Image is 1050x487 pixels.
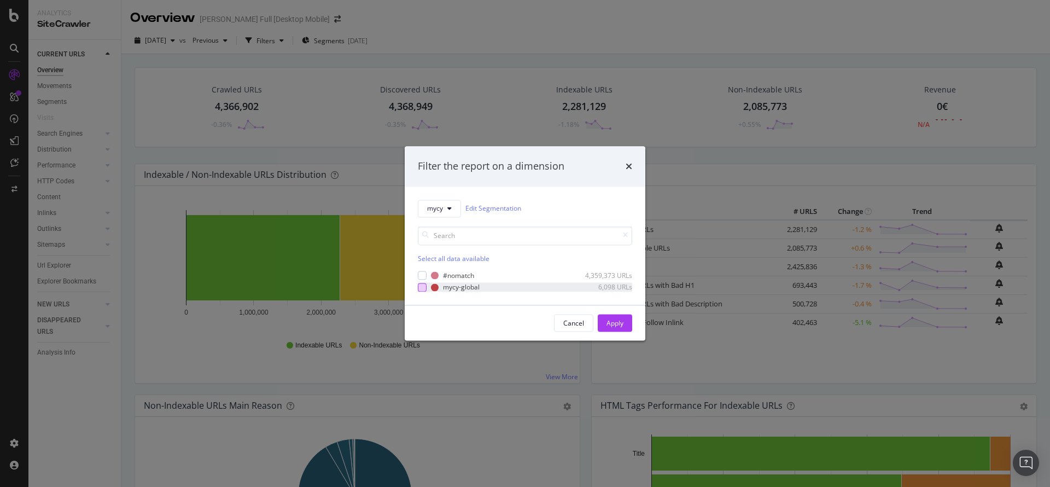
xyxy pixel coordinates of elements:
[579,271,632,280] div: 4,359,373 URLs
[626,159,632,173] div: times
[443,271,474,280] div: #nomatch
[579,282,632,292] div: 6,098 URLs
[598,315,632,332] button: Apply
[1013,450,1039,476] div: Open Intercom Messenger
[138,65,165,72] div: Mots-clés
[606,318,623,328] div: Apply
[418,254,632,263] div: Select all data available
[418,200,461,217] button: mycy
[554,315,593,332] button: Cancel
[405,146,645,340] div: modal
[45,63,54,72] img: tab_domain_overview_orange.svg
[443,282,480,292] div: mycy-global
[126,63,135,72] img: tab_keywords_by_traffic_grey.svg
[57,65,84,72] div: Domaine
[17,18,26,26] img: logo_orange.svg
[418,226,632,245] input: Search
[418,159,564,173] div: Filter the report on a dimension
[465,203,521,214] a: Edit Segmentation
[17,28,26,37] img: website_grey.svg
[28,28,124,37] div: Domaine: [DOMAIN_NAME]
[427,204,443,213] span: mycy
[563,318,584,328] div: Cancel
[31,18,54,26] div: v 4.0.25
